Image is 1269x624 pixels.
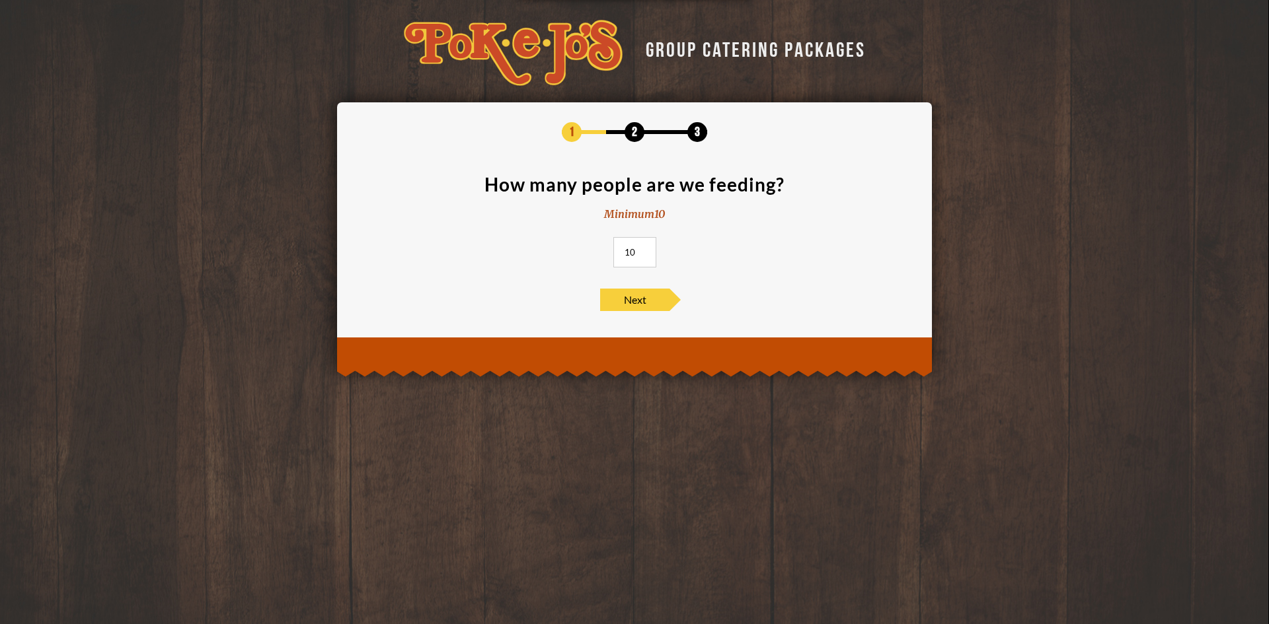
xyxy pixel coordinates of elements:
[484,175,785,193] div: How many people are we feeding?
[636,34,866,60] div: GROUP CATERING PACKAGES
[562,122,582,142] span: 1
[687,122,707,142] span: 3
[600,289,670,311] span: Next
[625,122,644,142] span: 2
[404,20,623,86] img: logo-34603ddf.svg
[604,207,665,222] div: Minimum 10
